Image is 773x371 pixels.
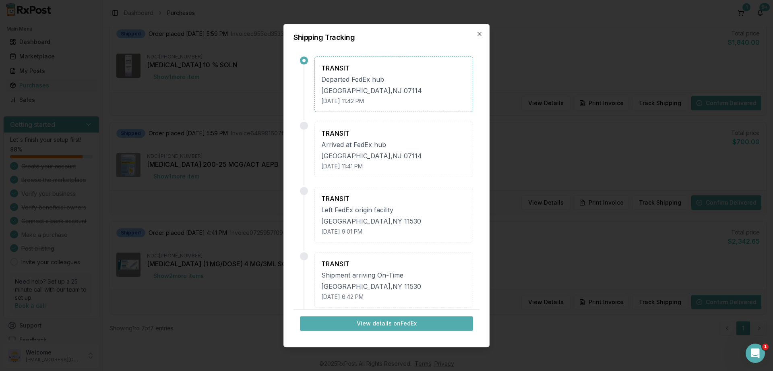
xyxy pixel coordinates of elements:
h2: Shipping Tracking [293,34,480,41]
div: [DATE] 11:41 PM [321,162,466,170]
div: [GEOGRAPHIC_DATA] , NY 11530 [321,282,466,291]
span: 1 [762,344,769,350]
div: [DATE] 6:42 PM [321,293,466,301]
div: TRANSIT [321,259,466,269]
div: Left FedEx origin facility [321,205,466,215]
div: [GEOGRAPHIC_DATA] , NJ 07114 [321,151,466,161]
div: TRANSIT [321,129,466,138]
div: TRANSIT [321,194,466,203]
div: [DATE] 9:01 PM [321,228,466,236]
div: TRANSIT [321,63,466,73]
div: Departed FedEx hub [321,75,466,84]
iframe: Intercom live chat [746,344,765,363]
div: [GEOGRAPHIC_DATA] , NJ 07114 [321,86,466,95]
div: Shipment arriving On-Time [321,270,466,280]
div: [GEOGRAPHIC_DATA] , NY 11530 [321,216,466,226]
div: Arrived at FedEx hub [321,140,466,149]
div: [DATE] 11:42 PM [321,97,466,105]
button: View details onFedEx [300,316,473,331]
